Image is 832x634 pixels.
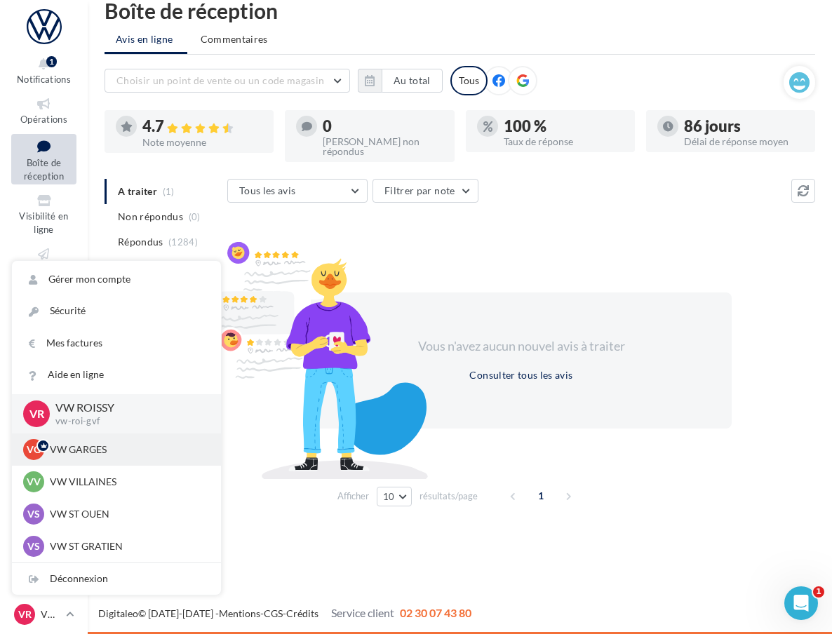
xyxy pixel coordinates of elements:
[323,137,443,156] div: [PERSON_NAME] non répondus
[20,114,67,125] span: Opérations
[450,66,488,95] div: Tous
[420,490,478,503] span: résultats/page
[323,119,443,134] div: 0
[27,539,40,553] span: VS
[382,69,443,93] button: Au total
[27,507,40,521] span: VS
[50,539,204,553] p: VW ST GRATIEN
[41,607,60,621] p: VW ROISSY
[504,119,624,134] div: 100 %
[358,69,443,93] button: Au total
[24,157,64,182] span: Boîte de réception
[27,475,41,489] span: VV
[377,487,412,506] button: 10
[11,190,76,238] a: Visibilité en ligne
[11,243,76,278] a: Campagnes
[98,607,138,619] a: Digitaleo
[504,137,624,147] div: Taux de réponse
[684,137,804,147] div: Délai de réponse moyen
[684,119,804,134] div: 86 jours
[17,74,71,85] span: Notifications
[201,32,268,46] span: Commentaires
[18,607,32,621] span: VR
[12,264,221,295] a: Gérer mon compte
[12,359,221,391] a: Aide en ligne
[239,184,296,196] span: Tous les avis
[11,53,76,88] button: Notifications 1
[118,210,183,224] span: Non répondus
[11,601,76,628] a: VR VW ROISSY
[55,400,199,416] p: VW ROISSY
[813,586,824,598] span: 1
[19,210,68,235] span: Visibilité en ligne
[12,563,221,595] div: Déconnexion
[264,607,283,619] a: CGS
[105,69,350,93] button: Choisir un point de vente ou un code magasin
[50,507,204,521] p: VW ST OUEN
[118,235,163,249] span: Répondus
[27,443,41,457] span: VG
[401,337,642,356] div: Vous n'avez aucun nouvel avis à traiter
[784,586,818,620] iframe: Intercom live chat
[116,74,324,86] span: Choisir un point de vente ou un code magasin
[219,607,260,619] a: Mentions
[337,490,369,503] span: Afficher
[189,211,201,222] span: (0)
[50,443,204,457] p: VW GARGES
[373,179,478,203] button: Filtrer par note
[464,367,578,384] button: Consulter tous les avis
[98,607,471,619] span: © [DATE]-[DATE] - - -
[383,491,395,502] span: 10
[11,134,76,185] a: Boîte de réception
[142,137,262,147] div: Note moyenne
[11,93,76,128] a: Opérations
[400,606,471,619] span: 02 30 07 43 80
[530,485,552,507] span: 1
[142,119,262,135] div: 4.7
[55,415,199,428] p: vw-roi-gvf
[12,295,221,327] a: Sécurité
[227,179,368,203] button: Tous les avis
[46,56,57,67] div: 1
[29,405,44,421] span: VR
[331,606,394,619] span: Service client
[168,236,198,248] span: (1284)
[12,328,221,359] a: Mes factures
[286,607,318,619] a: Crédits
[50,475,204,489] p: VW VILLAINES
